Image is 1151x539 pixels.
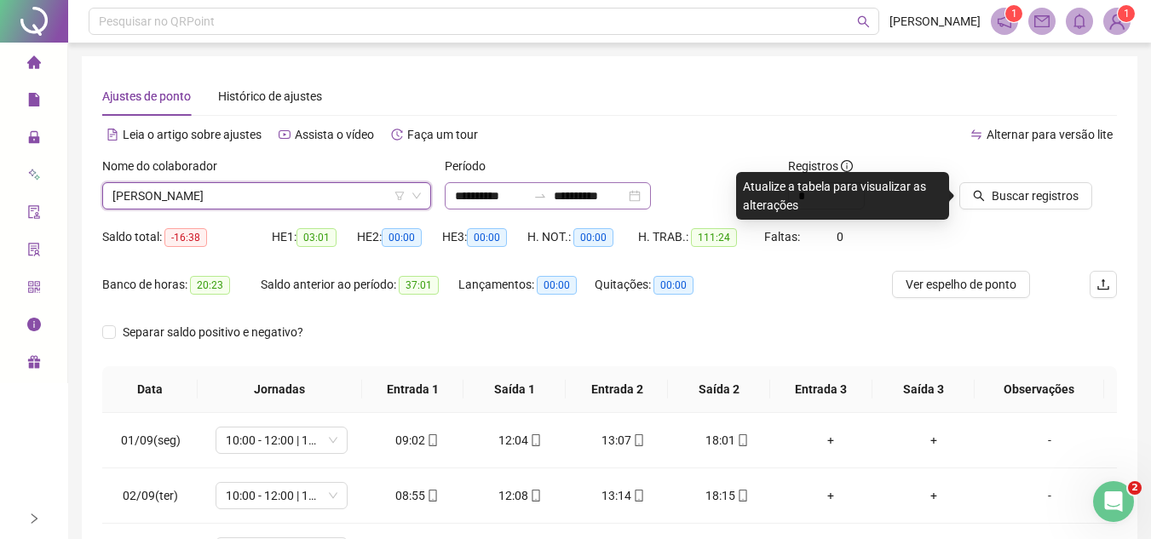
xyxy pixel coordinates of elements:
[668,366,770,413] th: Saída 2
[123,128,262,141] span: Leia o artigo sobre ajustes
[295,128,374,141] span: Assista o vídeo
[482,431,558,450] div: 12:04
[121,433,181,447] span: 01/09(seg)
[792,431,868,450] div: +
[226,483,337,508] span: 10:00 - 12:00 | 13:00 - 19:00
[102,275,261,295] div: Banco de horas:
[27,235,41,269] span: solution
[970,129,982,140] span: swap
[27,198,41,232] span: audit
[527,227,638,247] div: H. NOT.:
[27,347,41,381] span: gift
[1093,481,1134,522] iframe: Intercom live chat
[445,157,497,175] label: Período
[631,434,645,446] span: mobile
[296,228,337,247] span: 03:01
[106,129,118,140] span: file-text
[689,486,765,505] div: 18:15
[394,191,405,201] span: filter
[399,276,439,295] span: 37:01
[691,228,737,247] span: 111:24
[27,85,41,119] span: file
[27,310,41,344] span: info-circle
[959,182,1092,209] button: Buscar registros
[573,228,613,247] span: 00:00
[735,490,749,502] span: mobile
[999,486,1100,505] div: -
[889,12,981,31] span: [PERSON_NAME]
[1005,5,1022,22] sup: 1
[631,490,645,502] span: mobile
[638,227,765,247] div: H. TRAB.:
[357,227,442,247] div: HE 2:
[895,486,971,505] div: +
[463,366,566,413] th: Saída 1
[28,513,40,525] span: right
[528,490,542,502] span: mobile
[895,431,971,450] div: +
[770,366,872,413] th: Entrada 3
[442,227,527,247] div: HE 3:
[585,431,661,450] div: 13:07
[425,490,439,502] span: mobile
[736,172,949,220] div: Atualize a tabela para visualizar as alterações
[1124,8,1130,20] span: 1
[987,128,1113,141] span: Alternar para versão lite
[226,427,337,453] span: 10:00 - 12:00 | 13:00 - 19:00
[425,434,439,446] span: mobile
[190,276,230,295] span: 20:23
[272,227,357,247] div: HE 1:
[841,160,853,172] span: info-circle
[102,89,191,103] span: Ajustes de ponto
[1072,14,1087,29] span: bell
[735,434,749,446] span: mobile
[973,190,985,202] span: search
[261,275,458,295] div: Saldo anterior ao período:
[467,228,507,247] span: 00:00
[788,157,853,175] span: Registros
[164,228,207,247] span: -16:38
[112,183,421,209] span: GLÓRIA MARIA FREITAS PEREIRA
[892,271,1030,298] button: Ver espelho de ponto
[1118,5,1135,22] sup: Atualize o seu contato no menu Meus Dados
[218,89,322,103] span: Histórico de ajustes
[528,434,542,446] span: mobile
[102,157,228,175] label: Nome do colaborador
[27,272,41,307] span: qrcode
[1096,278,1110,291] span: upload
[1104,9,1130,34] img: 88860
[537,276,577,295] span: 00:00
[653,276,693,295] span: 00:00
[533,189,547,203] span: to
[198,366,362,413] th: Jornadas
[689,431,765,450] div: 18:01
[407,128,478,141] span: Faça um tour
[988,380,1091,399] span: Observações
[837,230,843,244] span: 0
[379,431,455,450] div: 09:02
[482,486,558,505] div: 12:08
[362,366,464,413] th: Entrada 1
[764,230,803,244] span: Faltas:
[102,227,272,247] div: Saldo total:
[585,486,661,505] div: 13:14
[391,129,403,140] span: history
[566,366,668,413] th: Entrada 2
[1011,8,1017,20] span: 1
[27,123,41,157] span: lock
[458,275,595,295] div: Lançamentos:
[1128,481,1142,495] span: 2
[279,129,291,140] span: youtube
[102,366,198,413] th: Data
[595,275,722,295] div: Quitações:
[1034,14,1050,29] span: mail
[382,228,422,247] span: 00:00
[27,48,41,82] span: home
[533,189,547,203] span: swap-right
[999,431,1100,450] div: -
[872,366,975,413] th: Saída 3
[997,14,1012,29] span: notification
[857,15,870,28] span: search
[411,191,422,201] span: down
[906,275,1016,294] span: Ver espelho de ponto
